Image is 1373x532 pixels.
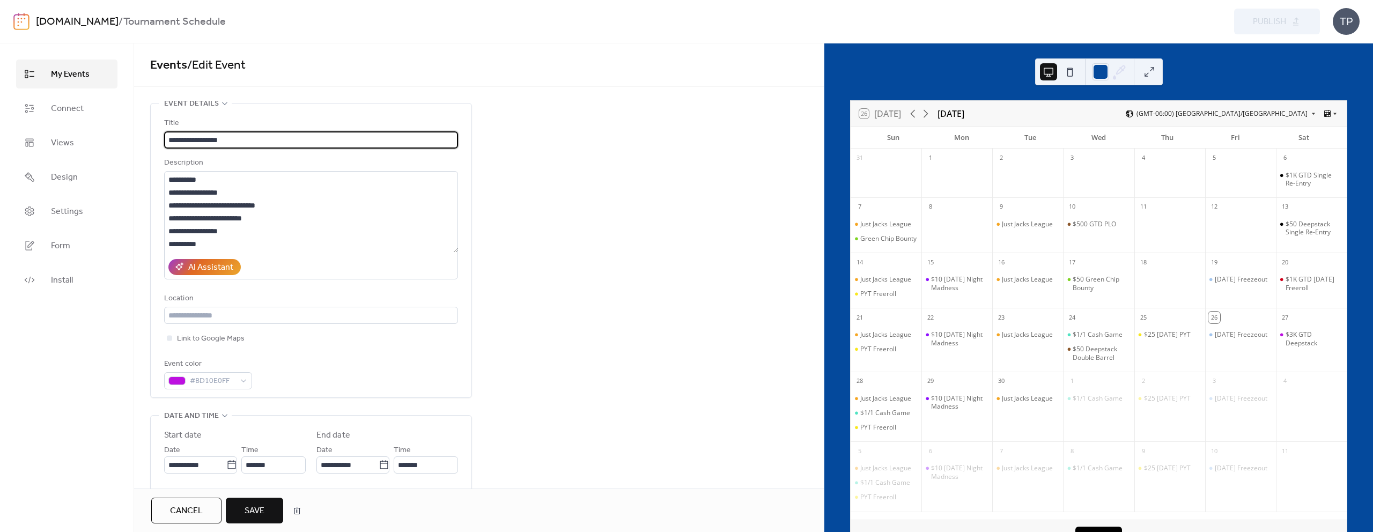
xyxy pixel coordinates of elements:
span: Install [51,274,73,287]
div: $25 Thursday PYT [1134,330,1205,339]
div: Wed [1065,127,1133,149]
div: Friday Freezeout [1205,394,1276,403]
div: 7 [854,201,866,213]
a: Settings [16,197,117,226]
div: Sun [859,127,928,149]
a: Events [150,54,187,77]
div: $10 Monday Night Madness [921,275,992,292]
div: 23 [995,312,1007,323]
div: 19 [1208,256,1220,268]
div: 10 [1066,201,1078,213]
div: Friday Freezeout [1205,464,1276,472]
div: $1K GTD Single Re-Entry [1276,171,1347,188]
div: Just Jacks League [851,275,921,284]
span: Save [245,505,264,518]
div: 28 [854,375,866,387]
div: $500 GTD PLO [1063,220,1134,228]
div: Just Jacks League [860,330,911,339]
span: Cancel [170,505,203,518]
div: Just Jacks League [1002,330,1053,339]
div: 9 [995,201,1007,213]
div: Just Jacks League [1002,275,1053,284]
span: Time [241,444,259,457]
div: $10 Monday Night Madness [921,394,992,411]
span: / Edit Event [187,54,246,77]
div: 11 [1279,445,1291,457]
div: $25 [DATE] PYT [1144,464,1191,472]
div: Start date [164,429,202,442]
div: Just Jacks League [851,220,921,228]
div: Green Chip Bounty [860,234,917,243]
div: $1/1 Cash Game [1073,464,1123,472]
div: Location [164,292,456,305]
div: Just Jacks League [992,220,1063,228]
span: #BD10E0FF [190,375,235,388]
div: Event color [164,358,250,371]
div: Friday Freezeout [1205,275,1276,284]
div: Fri [1201,127,1270,149]
div: 2 [1138,375,1149,387]
div: PYT Freeroll [851,345,921,353]
div: 7 [995,445,1007,457]
div: Just Jacks League [992,394,1063,403]
div: $1K GTD [DATE] Freeroll [1286,275,1342,292]
div: Sat [1269,127,1338,149]
div: $3K GTD Deepstack [1286,330,1342,347]
div: [DATE] Freezeout [1215,394,1267,403]
div: 6 [925,445,936,457]
div: PYT Freeroll [851,290,921,298]
span: Settings [51,205,83,218]
div: 15 [925,256,936,268]
div: 11 [1138,201,1149,213]
div: $50 Deepstack Single Re-Entry [1286,220,1342,237]
span: Event details [164,98,219,110]
span: Link to Google Maps [177,332,245,345]
div: Just Jacks League [992,330,1063,339]
div: $10 Monday Night Madness [921,330,992,347]
div: Thu [1133,127,1201,149]
div: $10 [DATE] Night Madness [931,275,988,292]
div: $10 Monday Night Madness [921,464,992,481]
span: Date [164,444,180,457]
div: 12 [1208,201,1220,213]
div: $10 [DATE] Night Madness [931,464,988,481]
span: All day [177,487,198,500]
div: $1/1 Cash Game [860,409,910,417]
div: PYT Freeroll [860,493,896,501]
div: $10 [DATE] Night Madness [931,394,988,411]
div: 5 [1208,152,1220,164]
div: 8 [1066,445,1078,457]
div: $1/1 Cash Game [1063,394,1134,403]
button: Cancel [151,498,222,523]
a: My Events [16,60,117,88]
div: 9 [1138,445,1149,457]
div: $1K GTD Saturday Freeroll [1276,275,1347,292]
div: $1/1 Cash Game [851,409,921,417]
button: AI Assistant [168,259,241,275]
div: Just Jacks League [992,275,1063,284]
div: 25 [1138,312,1149,323]
div: $3K GTD Deepstack [1276,330,1347,347]
span: Date [316,444,333,457]
div: Just Jacks League [1002,464,1053,472]
div: 3 [1066,152,1078,164]
div: 31 [854,152,866,164]
a: Form [16,231,117,260]
div: Title [164,117,456,130]
span: Time [394,444,411,457]
div: $25 [DATE] PYT [1144,330,1191,339]
div: 21 [854,312,866,323]
div: 29 [925,375,936,387]
a: Design [16,162,117,191]
div: 4 [1138,152,1149,164]
div: $25 [DATE] PYT [1144,394,1191,403]
a: Connect [16,94,117,123]
div: Just Jacks League [851,464,921,472]
button: Save [226,498,283,523]
div: 13 [1279,201,1291,213]
div: Just Jacks League [860,464,911,472]
a: Install [16,265,117,294]
div: PYT Freeroll [851,493,921,501]
span: (GMT-06:00) [GEOGRAPHIC_DATA]/[GEOGRAPHIC_DATA] [1136,110,1308,117]
div: 3 [1208,375,1220,387]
